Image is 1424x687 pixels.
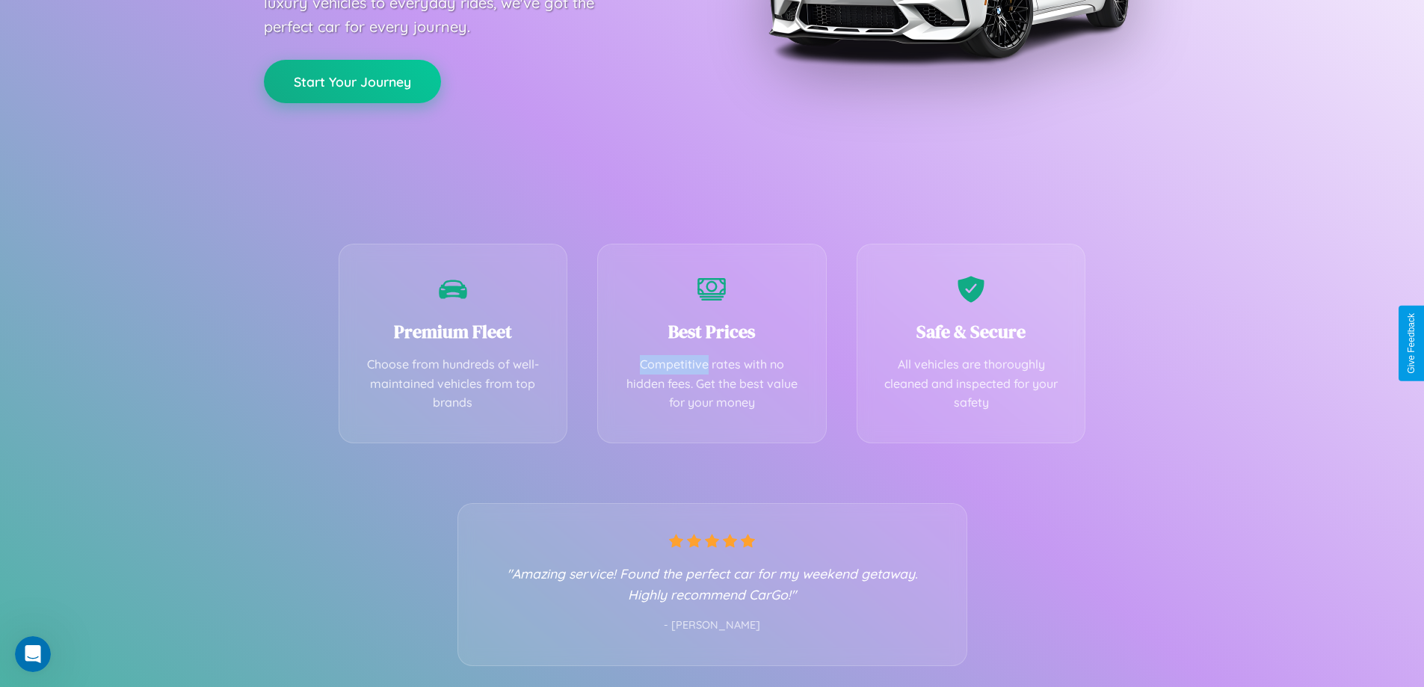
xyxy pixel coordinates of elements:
h3: Premium Fleet [362,319,545,344]
button: Start Your Journey [264,60,441,103]
p: Competitive rates with no hidden fees. Get the best value for your money [620,355,804,413]
p: Choose from hundreds of well-maintained vehicles from top brands [362,355,545,413]
p: "Amazing service! Found the perfect car for my weekend getaway. Highly recommend CarGo!" [488,563,937,605]
h3: Best Prices [620,319,804,344]
iframe: Intercom live chat [15,636,51,672]
h3: Safe & Secure [880,319,1063,344]
div: Give Feedback [1406,313,1417,374]
p: All vehicles are thoroughly cleaned and inspected for your safety [880,355,1063,413]
p: - [PERSON_NAME] [488,616,937,635]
